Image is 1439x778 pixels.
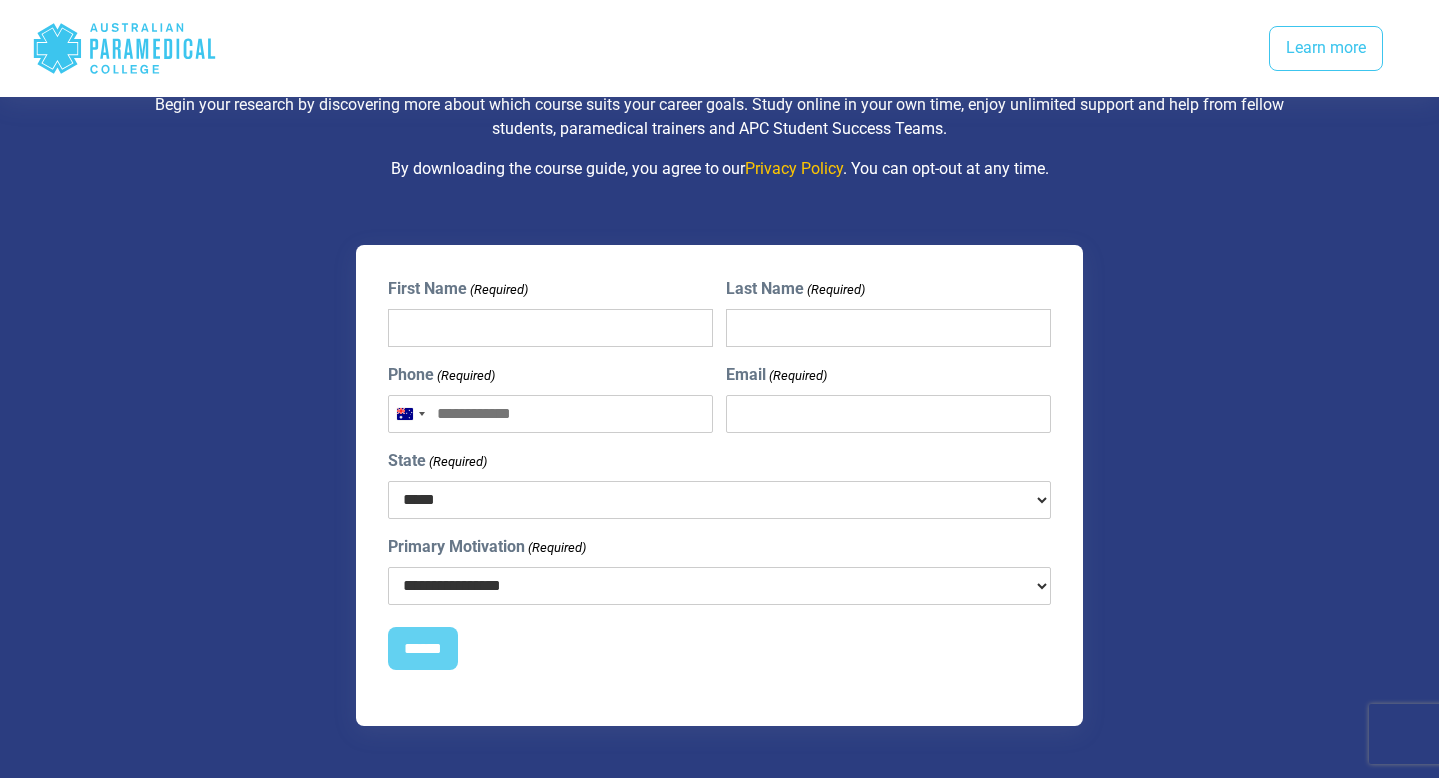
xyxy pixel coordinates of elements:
span: (Required) [469,280,529,300]
span: (Required) [767,366,827,386]
a: Privacy Policy [745,159,843,178]
span: (Required) [436,366,496,386]
label: Last Name [726,277,865,301]
div: Australian Paramedical College [32,16,217,81]
a: Learn more [1269,26,1383,72]
label: Email [726,363,827,387]
p: By downloading the course guide, you agree to our . You can opt-out at any time. [135,157,1304,181]
span: (Required) [428,452,488,472]
label: First Name [388,277,528,301]
label: State [388,449,487,473]
label: Phone [388,363,495,387]
button: Selected country [389,396,431,432]
span: (Required) [527,538,587,558]
label: Primary Motivation [388,535,586,559]
span: (Required) [805,280,865,300]
p: Begin your research by discovering more about which course suits your career goals. Study online ... [135,93,1304,141]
